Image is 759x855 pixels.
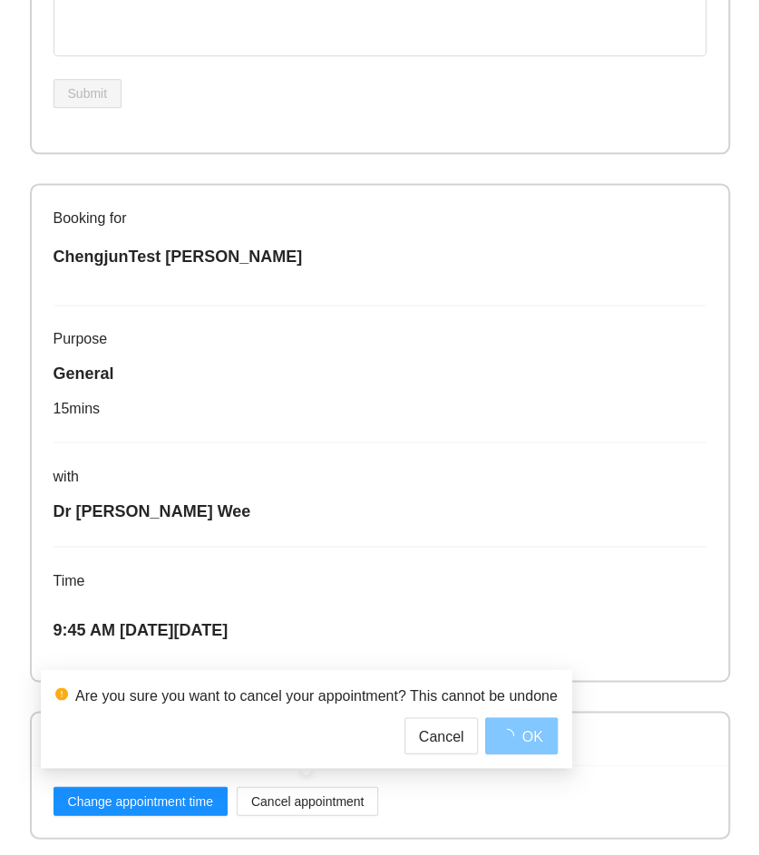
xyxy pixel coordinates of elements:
span: loading [500,728,521,743]
div: General [54,361,706,386]
p: Time [54,568,706,591]
div: 15 mins [54,397,706,420]
span: Cancel [419,724,464,747]
button: Cancel [404,717,479,753]
div: with [54,464,706,487]
span: OK [521,724,542,747]
p: Booking for [54,207,706,229]
span: Cancel appointment [251,791,365,811]
div: ChengjunTest [PERSON_NAME] [54,244,706,269]
p: 9:45 AM [DATE][DATE] [54,617,706,642]
div: Dr [PERSON_NAME] Wee [54,498,706,523]
button: OK [485,717,557,753]
button: Cancel appointment [237,786,379,815]
div: Purpose [54,327,706,350]
button: Submit [54,79,122,108]
div: Are you sure you want to cancel your appointment? This cannot be undone [75,684,558,706]
span: Change appointment time [68,791,213,811]
button: Change appointment time [54,786,228,815]
span: exclamation-circle [55,687,68,700]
